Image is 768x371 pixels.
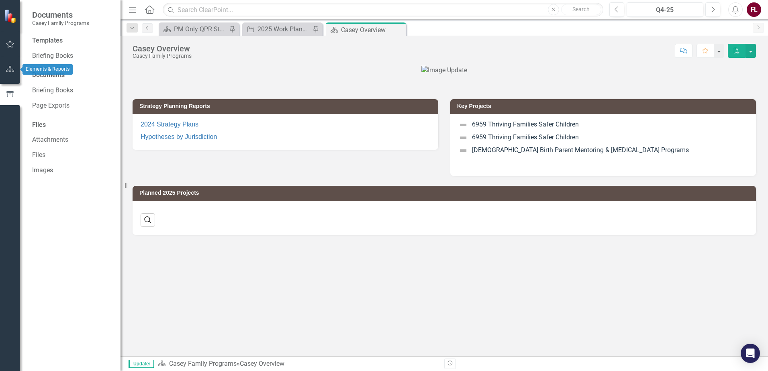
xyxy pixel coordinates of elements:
[32,86,112,95] a: Briefing Books
[572,6,590,12] span: Search
[741,344,760,363] div: Open Intercom Messenger
[161,24,227,34] a: PM Only QPR Status Report
[32,101,112,110] a: Page Exports
[629,5,701,15] div: Q4-25
[457,103,752,109] h3: Key Projects
[158,359,438,369] div: »
[32,36,112,45] div: Templates
[32,10,89,20] span: Documents
[139,190,752,196] h3: Planned 2025 Projects
[169,360,237,367] a: Casey Family Programs
[458,131,748,144] p: 6959 Thriving Families Safer Children
[458,120,748,131] p: 6959 Thriving Families Safer Children
[341,25,404,35] div: Casey Overview
[133,44,192,53] div: Casey Overview
[244,24,310,34] a: 2025 Work Plan/QPR
[32,51,112,61] a: Briefing Books
[561,4,601,15] button: Search
[32,20,89,26] small: Casey Family Programs
[129,360,154,368] span: Updater
[32,135,112,145] a: Attachments
[421,66,467,75] img: Image Update
[458,120,468,130] img: Not Defined
[458,144,748,157] p: [DEMOGRAPHIC_DATA] Birth Parent Mentoring & [MEDICAL_DATA] Programs
[627,2,703,17] button: Q4-25
[133,53,192,59] div: Casey Family Programs
[174,24,227,34] div: PM Only QPR Status Report
[141,121,198,128] a: 2024 Strategy Plans
[32,120,112,130] div: Files
[747,2,761,17] button: FL
[257,24,310,34] div: 2025 Work Plan/QPR
[163,3,603,17] input: Search ClearPoint...
[4,9,18,23] img: ClearPoint Strategy
[22,64,73,75] div: Elements & Reports
[240,360,284,367] div: Casey Overview
[458,146,468,155] img: Not Defined
[141,133,217,140] a: Hypotheses by Jurisdiction
[32,151,112,160] a: Files
[139,103,434,109] h3: Strategy Planning Reports
[32,166,112,175] a: Images
[32,71,112,80] div: Documents
[458,133,468,143] img: Not Defined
